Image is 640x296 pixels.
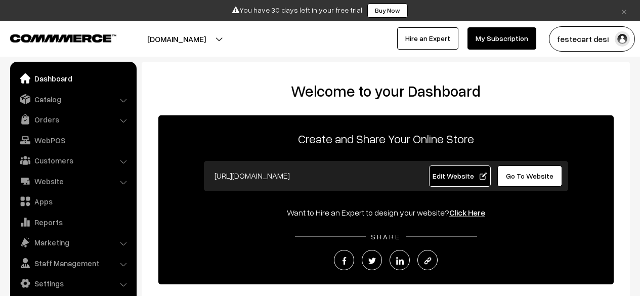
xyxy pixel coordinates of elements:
a: WebPOS [13,131,133,149]
span: Go To Website [506,172,553,180]
div: You have 30 days left in your free trial [4,4,636,18]
a: Apps [13,192,133,210]
a: COMMMERCE [10,31,99,44]
button: [DOMAIN_NAME] [112,26,241,52]
p: Create and Share Your Online Store [158,130,614,148]
a: Marketing [13,233,133,251]
span: Edit Website [433,172,487,180]
a: My Subscription [467,27,536,50]
div: Want to Hire an Expert to design your website? [158,206,614,219]
a: Settings [13,274,133,292]
a: Staff Management [13,254,133,272]
a: Orders [13,110,133,129]
button: festecart desi [549,26,635,52]
img: COMMMERCE [10,34,116,42]
a: Go To Website [497,165,563,187]
a: Buy Now [367,4,408,18]
span: SHARE [366,232,406,241]
a: Website [13,172,133,190]
a: Catalog [13,90,133,108]
a: Customers [13,151,133,170]
a: Click Here [449,207,485,218]
img: user [615,31,630,47]
a: Hire an Expert [397,27,458,50]
a: Reports [13,213,133,231]
a: × [617,5,631,17]
a: Edit Website [429,165,491,187]
h2: Welcome to your Dashboard [152,82,620,100]
a: Dashboard [13,69,133,88]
